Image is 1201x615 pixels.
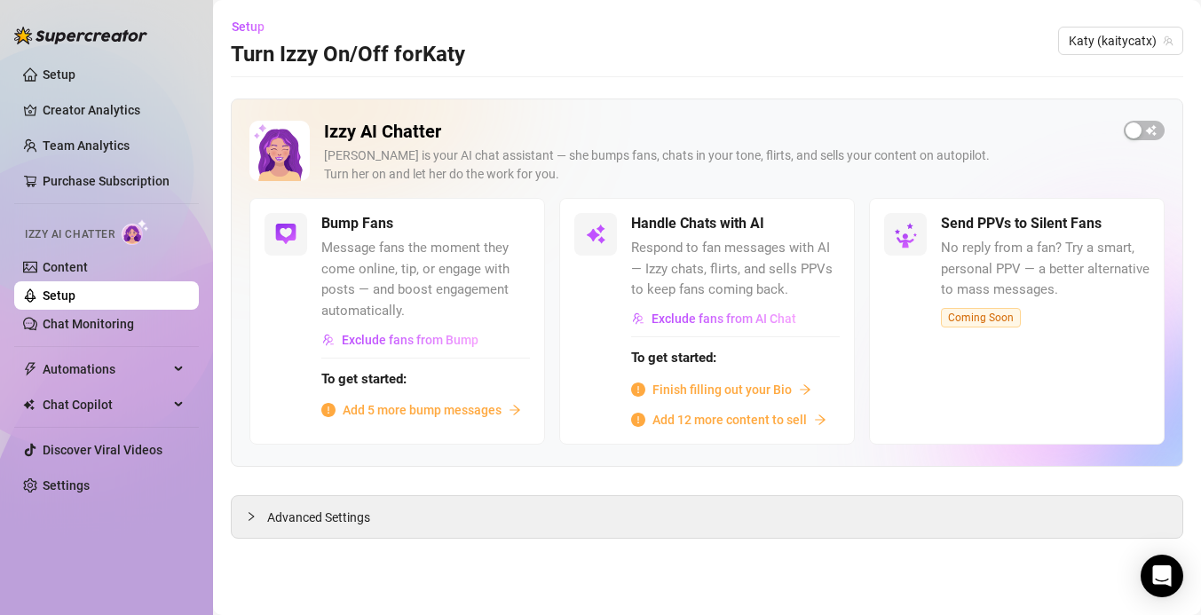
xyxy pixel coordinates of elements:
span: collapsed [246,511,257,522]
strong: To get started: [321,371,407,387]
h5: Handle Chats with AI [631,213,764,234]
div: [PERSON_NAME] is your AI chat assistant — she bumps fans, chats in your tone, flirts, and sells y... [324,146,1110,184]
span: Message fans the moment they come online, tip, or engage with posts — and boost engagement automa... [321,238,530,321]
span: info-circle [321,403,336,417]
a: Discover Viral Videos [43,443,162,457]
span: Add 5 more bump messages [343,400,502,420]
a: Settings [43,478,90,493]
span: team [1163,35,1173,46]
a: Content [43,260,88,274]
span: Finish filling out your Bio [652,380,792,399]
button: Setup [231,12,279,41]
span: Respond to fan messages with AI — Izzy chats, flirts, and sells PPVs to keep fans coming back. [631,238,840,301]
span: Katy (kaitycatx) [1069,28,1173,54]
img: silent-fans-ppv-o-N6Mmdf.svg [894,223,922,251]
span: Exclude fans from Bump [342,333,478,347]
span: arrow-right [814,414,826,426]
img: svg%3e [585,224,606,245]
span: info-circle [631,413,645,427]
img: svg%3e [322,334,335,346]
a: Setup [43,67,75,82]
a: Team Analytics [43,138,130,153]
span: Setup [232,20,265,34]
img: Izzy AI Chatter [249,121,310,181]
span: Izzy AI Chatter [25,226,115,243]
h3: Turn Izzy On/Off for Katy [231,41,465,69]
h5: Send PPVs to Silent Fans [941,213,1102,234]
span: Add 12 more content to sell [652,410,807,430]
img: Chat Copilot [23,398,35,411]
span: Coming Soon [941,308,1021,327]
span: Exclude fans from AI Chat [652,311,796,326]
span: arrow-right [509,404,521,416]
img: AI Chatter [122,219,149,245]
span: info-circle [631,382,645,397]
a: Creator Analytics [43,96,185,124]
div: Open Intercom Messenger [1141,555,1183,597]
span: Automations [43,355,169,383]
a: Chat Monitoring [43,317,134,331]
button: Exclude fans from AI Chat [631,304,797,333]
img: svg%3e [275,224,296,245]
span: No reply from a fan? Try a smart, personal PPV — a better alternative to mass messages. [941,238,1150,301]
h5: Bump Fans [321,213,393,234]
div: collapsed [246,507,267,526]
a: Purchase Subscription [43,174,170,188]
h2: Izzy AI Chatter [324,121,1110,143]
button: Exclude fans from Bump [321,326,479,354]
a: Setup [43,288,75,303]
span: arrow-right [799,383,811,396]
span: Advanced Settings [267,508,370,527]
img: svg%3e [632,312,644,325]
span: Chat Copilot [43,390,169,419]
img: logo-BBDzfeDw.svg [14,27,147,44]
span: thunderbolt [23,362,37,376]
strong: To get started: [631,350,716,366]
